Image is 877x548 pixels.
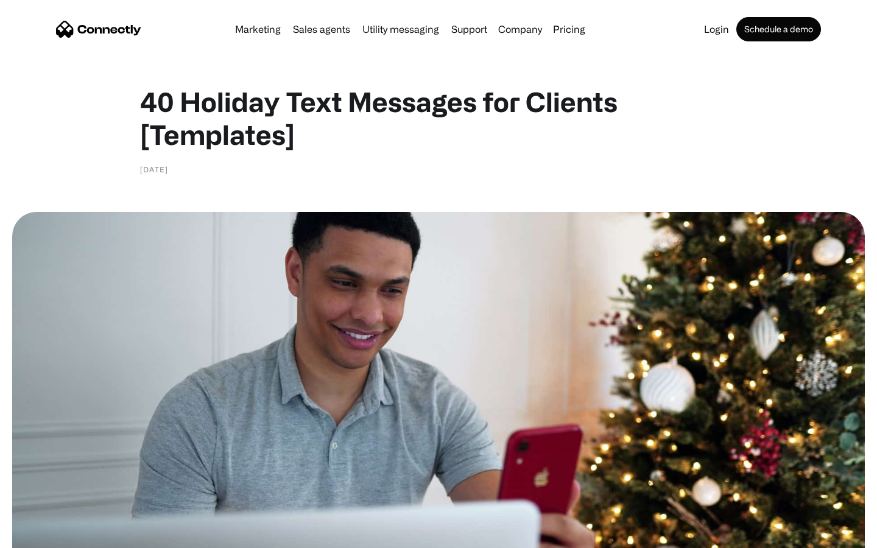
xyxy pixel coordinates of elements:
a: Marketing [230,24,286,34]
h1: 40 Holiday Text Messages for Clients [Templates] [140,85,737,151]
a: Login [699,24,734,34]
div: Company [498,21,542,38]
aside: Language selected: English [12,527,73,544]
ul: Language list [24,527,73,544]
a: Schedule a demo [736,17,821,41]
div: [DATE] [140,163,168,175]
a: Support [446,24,492,34]
a: Pricing [548,24,590,34]
a: Sales agents [288,24,355,34]
a: Utility messaging [357,24,444,34]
